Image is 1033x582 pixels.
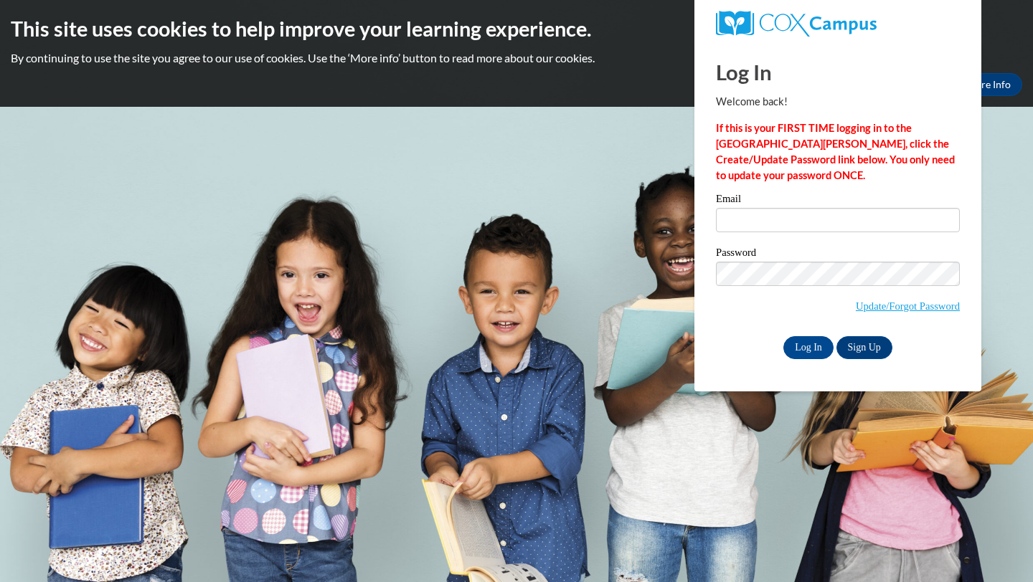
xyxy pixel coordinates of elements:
[856,300,960,312] a: Update/Forgot Password
[716,247,960,262] label: Password
[716,194,960,208] label: Email
[11,50,1022,66] p: By continuing to use the site you agree to our use of cookies. Use the ‘More info’ button to read...
[836,336,892,359] a: Sign Up
[716,122,955,181] strong: If this is your FIRST TIME logging in to the [GEOGRAPHIC_DATA][PERSON_NAME], click the Create/Upd...
[716,11,877,37] img: COX Campus
[11,14,1022,43] h2: This site uses cookies to help improve your learning experience.
[716,94,960,110] p: Welcome back!
[955,73,1022,96] a: More Info
[716,11,960,37] a: COX Campus
[716,57,960,87] h1: Log In
[783,336,834,359] input: Log In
